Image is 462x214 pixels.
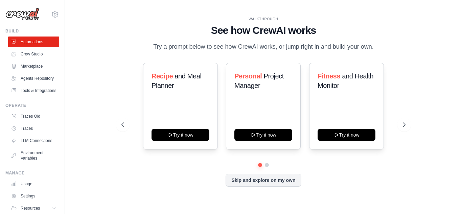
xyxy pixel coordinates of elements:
div: Operate [5,103,59,108]
div: Manage [5,170,59,176]
button: Try it now [318,129,375,141]
span: Recipe [152,72,173,80]
a: Crew Studio [8,49,59,60]
span: Fitness [318,72,340,80]
button: Resources [8,203,59,214]
span: and Meal Planner [152,72,201,89]
span: Resources [21,206,40,211]
button: Try it now [234,129,292,141]
span: Project Manager [234,72,284,89]
a: LLM Connections [8,135,59,146]
a: Automations [8,37,59,47]
a: Traces [8,123,59,134]
a: Settings [8,191,59,201]
a: Marketplace [8,61,59,72]
button: Try it now [152,129,209,141]
a: Usage [8,179,59,189]
h1: See how CrewAI works [121,24,406,37]
p: Try a prompt below to see how CrewAI works, or jump right in and build your own. [150,42,377,52]
a: Tools & Integrations [8,85,59,96]
a: Environment Variables [8,147,59,164]
span: and Health Monitor [318,72,373,89]
a: Traces Old [8,111,59,122]
button: Skip and explore on my own [226,174,301,187]
span: Personal [234,72,262,80]
div: Build [5,28,59,34]
img: Logo [5,8,39,21]
div: WALKTHROUGH [121,17,406,22]
a: Agents Repository [8,73,59,84]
